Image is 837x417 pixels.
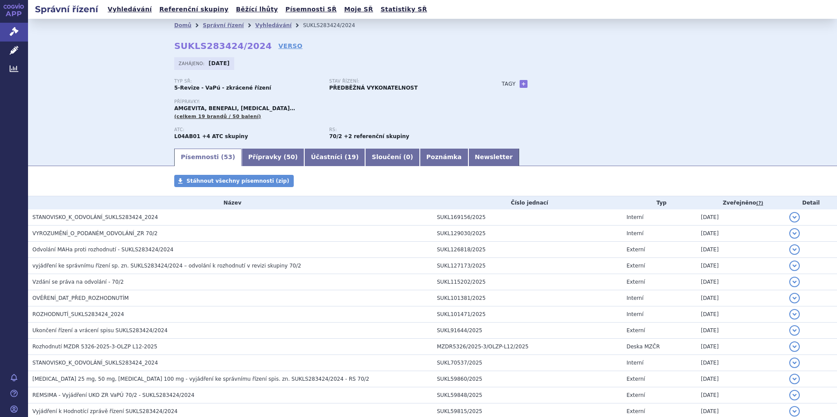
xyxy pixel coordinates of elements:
a: Vyhledávání [255,22,292,28]
button: detail [789,341,800,352]
a: Přípravky (50) [242,149,304,166]
button: detail [789,293,800,303]
a: Písemnosti (53) [174,149,242,166]
td: [DATE] [696,242,785,258]
td: [DATE] [696,371,785,387]
span: Externí [626,392,645,398]
span: Stáhnout všechny písemnosti (zip) [186,178,289,184]
span: vyjádření ke správnímu řízení sp. zn. SUKLS283424/2024 – odvolání k rozhodnutí v revizi skupiny 70/2 [32,263,301,269]
strong: SUKLS283424/2024 [174,41,272,51]
strong: [DATE] [209,60,230,66]
a: Statistiky SŘ [378,3,429,15]
span: Enbrel 25 mg, 50 mg, Inflectra 100 mg - vyjádření ke správnímu řízení spis. zn. SUKLS283424/2024 ... [32,376,369,382]
strong: +4 ATC skupiny [202,133,248,139]
button: detail [789,390,800,400]
button: detail [789,244,800,255]
h3: Tagy [502,79,516,89]
a: Domů [174,22,191,28]
td: SUKL129030/2025 [433,226,622,242]
th: Číslo jednací [433,196,622,209]
button: detail [789,277,800,287]
span: Interní [626,214,644,220]
td: [DATE] [696,226,785,242]
button: detail [789,325,800,336]
td: SUKL101471/2025 [433,306,622,323]
td: SUKL169156/2025 [433,209,622,226]
p: Přípravky: [174,99,484,104]
p: Stav řízení: [329,79,475,84]
td: MZDR5326/2025-3/OLZP-L12/2025 [433,339,622,355]
a: Moje SŘ [341,3,376,15]
strong: PŘEDBĚŽNÁ VYKONATELNOST [329,85,418,91]
th: Typ [622,196,696,209]
abbr: (?) [756,200,763,206]
span: (celkem 19 brandů / 50 balení) [174,114,261,119]
span: AMGEVITA, BENEPALI, [MEDICAL_DATA]… [174,105,295,111]
span: Externí [626,376,645,382]
a: Stáhnout všechny písemnosti (zip) [174,175,294,187]
a: Vyhledávání [105,3,155,15]
a: + [520,80,528,88]
span: Vzdání se práva na odvolání - 70/2 [32,279,124,285]
td: [DATE] [696,306,785,323]
td: SUKL115202/2025 [433,274,622,290]
span: Interní [626,360,644,366]
a: Správní řízení [203,22,244,28]
span: STANOVISKO_K_ODVOLÁNÍ_SUKLS283424_2024 [32,360,158,366]
a: Poznámka [420,149,468,166]
td: [DATE] [696,290,785,306]
button: detail [789,406,800,417]
button: detail [789,212,800,222]
td: [DATE] [696,323,785,339]
strong: 5-Revize - VaPú - zkrácené řízení [174,85,271,91]
span: ROZHODNUTÍ_SUKLS283424_2024 [32,311,124,317]
span: 0 [406,153,411,160]
a: Referenční skupiny [157,3,231,15]
td: [DATE] [696,258,785,274]
span: VYROZUMĚNÍ_O_PODANÉM_ODVOLÁNÍ_ZR 70/2 [32,230,158,236]
td: [DATE] [696,355,785,371]
span: Ukončení řízení a vrácení spisu SUKLS283424/2024 [32,327,168,334]
li: SUKLS283424/2024 [303,19,366,32]
span: OVĚŘENÍ_DAT_PŘED_ROZHODNUTÍM [32,295,129,301]
button: detail [789,374,800,384]
th: Zveřejněno [696,196,785,209]
button: detail [789,261,800,271]
span: Externí [626,263,645,269]
p: ATC: [174,127,320,132]
span: Zahájeno: [179,60,206,67]
span: REMSIMA - Vyjádření UKO ZR VaPÚ 70/2 - SUKLS283424/2024 [32,392,194,398]
strong: +2 referenční skupiny [344,133,409,139]
td: SUKL126818/2025 [433,242,622,258]
span: Vyjádření k Hodnotící zprávě řízení SUKLS283424/2024 [32,408,178,414]
a: Běžící lhůty [233,3,281,15]
span: Externí [626,247,645,253]
span: 19 [347,153,355,160]
td: SUKL59860/2025 [433,371,622,387]
strong: imunosupresiva - biologická léčiva k terapii revmatických, kožních nebo střevních onemocnění, par... [329,133,342,139]
span: Externí [626,327,645,334]
h2: Správní řízení [28,3,105,15]
button: detail [789,228,800,239]
span: Odvolání MAHa proti rozhodnutí - SUKLS283424/2024 [32,247,173,253]
span: Interní [626,295,644,301]
td: [DATE] [696,274,785,290]
td: SUKL101381/2025 [433,290,622,306]
span: Externí [626,408,645,414]
td: [DATE] [696,209,785,226]
a: VERSO [278,42,302,50]
span: Deska MZČR [626,344,660,350]
td: SUKL127173/2025 [433,258,622,274]
td: [DATE] [696,387,785,403]
button: detail [789,358,800,368]
td: SUKL91644/2025 [433,323,622,339]
th: Detail [785,196,837,209]
a: Písemnosti SŘ [283,3,339,15]
td: SUKL59848/2025 [433,387,622,403]
span: STANOVISKO_K_ODVOLÁNÍ_SUKLS283424_2024 [32,214,158,220]
span: Rozhodnutí MZDR 5326-2025-3-OLZP L12-2025 [32,344,157,350]
p: Typ SŘ: [174,79,320,84]
span: Interní [626,311,644,317]
strong: ETANERCEPT [174,133,200,139]
a: Newsletter [468,149,520,166]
